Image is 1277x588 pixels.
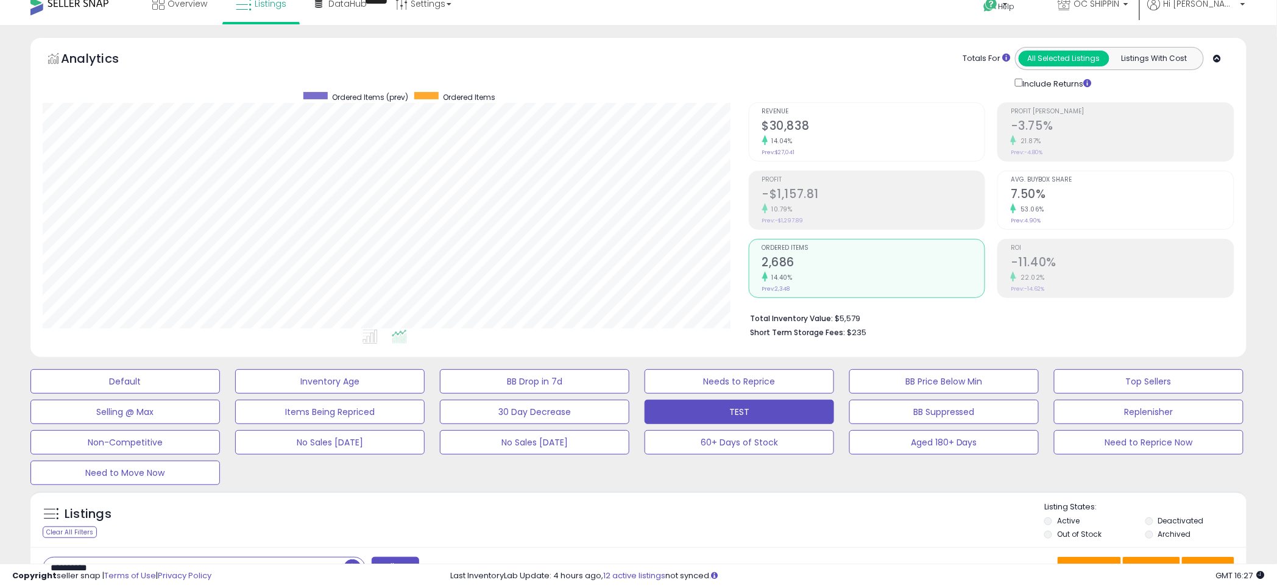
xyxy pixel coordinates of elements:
[751,313,833,324] b: Total Inventory Value:
[61,50,143,70] h5: Analytics
[762,149,795,156] small: Prev: $27,041
[30,369,220,394] button: Default
[1182,557,1234,578] button: Actions
[1019,51,1109,66] button: All Selected Listings
[762,108,985,115] span: Revenue
[443,92,495,102] span: Ordered Items
[1016,205,1044,214] small: 53.06%
[762,285,790,292] small: Prev: 2,348
[645,400,834,424] button: TEST
[768,205,793,214] small: 10.79%
[65,506,111,523] h5: Listings
[30,400,220,424] button: Selling @ Max
[1131,561,1169,573] span: Columns
[1054,430,1243,455] button: Need to Reprice Now
[849,369,1039,394] button: BB Price Below Min
[1054,369,1243,394] button: Top Sellers
[768,273,793,282] small: 14.40%
[1058,557,1121,578] button: Save View
[645,430,834,455] button: 60+ Days of Stock
[1011,108,1234,115] span: Profit [PERSON_NAME]
[751,310,1226,325] li: $5,579
[1011,217,1041,224] small: Prev: 4.90%
[235,430,425,455] button: No Sales [DATE]
[849,400,1039,424] button: BB Suppressed
[762,177,985,183] span: Profit
[1006,76,1106,90] div: Include Returns
[847,327,867,338] span: $235
[645,369,834,394] button: Needs to Reprice
[332,92,408,102] span: Ordered Items (prev)
[235,369,425,394] button: Inventory Age
[372,557,419,578] button: Filters
[768,136,793,146] small: 14.04%
[30,461,220,485] button: Need to Move Now
[1011,255,1234,272] h2: -11.40%
[1057,515,1080,526] label: Active
[999,1,1015,12] span: Help
[12,570,211,582] div: seller snap | |
[12,570,57,581] strong: Copyright
[1216,570,1265,581] span: 2025-08-12 16:27 GMT
[762,245,985,252] span: Ordered Items
[1011,149,1042,156] small: Prev: -4.80%
[762,119,985,135] h2: $30,838
[440,369,629,394] button: BB Drop in 7d
[762,217,804,224] small: Prev: -$1,297.89
[604,570,666,581] a: 12 active listings
[43,526,97,538] div: Clear All Filters
[762,255,985,272] h2: 2,686
[440,400,629,424] button: 30 Day Decrease
[1057,529,1102,539] label: Out of Stock
[1016,273,1045,282] small: 22.02%
[963,53,1011,65] div: Totals For
[1109,51,1200,66] button: Listings With Cost
[1158,529,1191,539] label: Archived
[849,430,1039,455] button: Aged 180+ Days
[1011,245,1234,252] span: ROI
[1011,177,1234,183] span: Avg. Buybox Share
[451,570,1265,582] div: Last InventoryLab Update: 4 hours ago, not synced.
[30,430,220,455] button: Non-Competitive
[1054,400,1243,424] button: Replenisher
[1158,515,1204,526] label: Deactivated
[1044,501,1247,513] p: Listing States:
[1016,136,1041,146] small: 21.87%
[762,187,985,204] h2: -$1,157.81
[1123,557,1180,578] button: Columns
[235,400,425,424] button: Items Being Repriced
[1011,119,1234,135] h2: -3.75%
[751,327,846,338] b: Short Term Storage Fees:
[1011,285,1044,292] small: Prev: -14.62%
[1011,187,1234,204] h2: 7.50%
[440,430,629,455] button: No Sales [DATE]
